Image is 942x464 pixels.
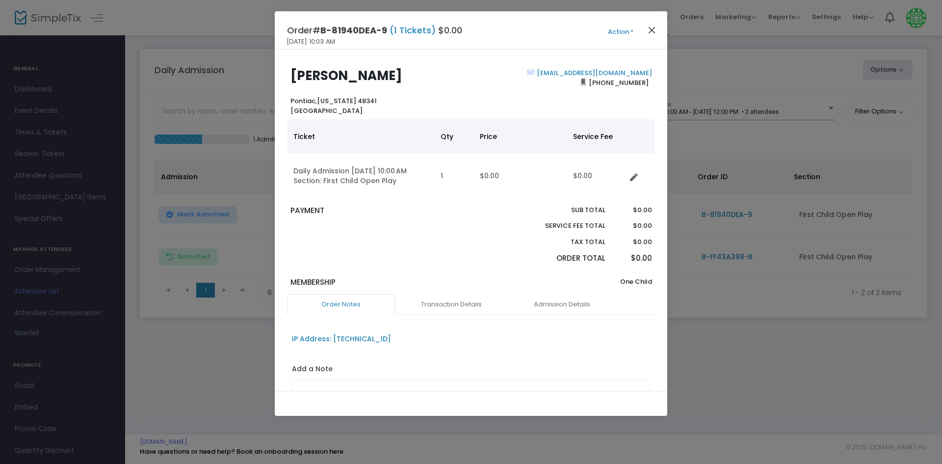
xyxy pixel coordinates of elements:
td: $0.00 [474,154,567,198]
p: Membership [290,277,467,288]
span: B-81940DEA-9 [320,24,387,36]
span: [DATE] 10:03 AM [287,37,335,47]
th: Service Fee [567,119,626,154]
p: $0.00 [615,205,652,215]
a: Order Notes [287,294,395,315]
p: Order Total [522,253,605,264]
p: $0.00 [615,237,652,247]
td: $0.00 [567,154,626,198]
th: Qty [435,119,474,154]
label: Add a Note [292,364,333,377]
p: PAYMENT [290,205,467,217]
a: [EMAIL_ADDRESS][DOMAIN_NAME] [535,68,652,78]
div: One Child [471,277,656,295]
button: Action [591,27,650,37]
span: (1 Tickets) [387,24,438,36]
b: [PERSON_NAME] [290,67,402,84]
h4: Order# $0.00 [287,24,462,37]
a: Transaction Details [397,294,505,315]
b: [US_STATE] 48341 [GEOGRAPHIC_DATA] [290,96,377,115]
p: Tax Total [522,237,605,247]
a: Admission Details [508,294,616,315]
th: Ticket [288,119,435,154]
p: $0.00 [615,253,652,264]
span: [PHONE_NUMBER] [586,75,652,90]
td: Daily Admission [DATE] 10:00 AM Section: First Child Open Play [288,154,435,198]
p: $0.00 [615,221,652,231]
p: Service Fee Total [522,221,605,231]
th: Price [474,119,567,154]
p: Sub total [522,205,605,215]
div: Data table [288,119,654,198]
div: IP Address: [TECHNICAL_ID] [292,334,391,344]
td: 1 [435,154,474,198]
span: Pontiac, [290,96,317,106]
button: Close [646,24,658,36]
